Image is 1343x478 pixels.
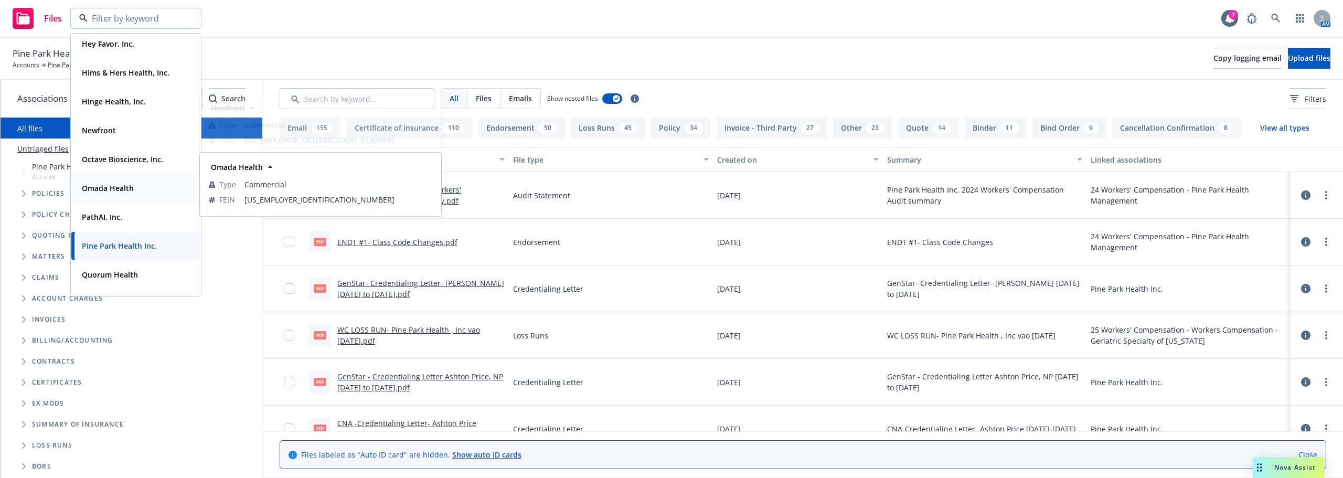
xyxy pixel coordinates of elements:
[1112,118,1241,139] button: Cancellation Confirmation
[801,122,819,134] div: 27
[717,423,741,434] span: [DATE]
[314,331,326,339] span: pdf
[717,118,827,139] button: Invoice - Third Party
[887,371,1083,393] span: GenStar - Credentialing Letter Ashton Price, NP [DATE] to [DATE]
[1213,48,1282,69] button: Copy logging email
[1290,93,1326,104] span: Filters
[1,330,262,477] div: Folder Tree Example
[1320,329,1333,342] a: more
[513,423,583,434] span: Credentialing Letter
[1253,457,1266,478] div: Drag to move
[1032,118,1106,139] button: Bind Order
[1288,53,1330,63] span: Upload files
[1305,93,1326,104] span: Filters
[32,190,65,197] span: Policies
[337,418,476,439] a: CNA -Credentialing Letter- Ashton Price [DATE]-[DATE].pdf
[32,400,64,407] span: Ex Mods
[17,143,69,154] a: Untriaged files
[866,122,884,134] div: 23
[209,89,246,109] div: Search
[933,122,951,134] div: 14
[32,161,104,172] span: Pine Park Health Inc.
[1091,283,1163,294] div: Pine Park Health Inc.
[513,283,583,294] span: Credentialing Letter
[509,147,713,172] button: File type
[32,295,103,302] span: Account charges
[314,424,326,432] span: pdf
[883,147,1087,172] button: Summary
[88,12,180,25] input: Filter by keyword
[284,237,294,247] input: Toggle Row Selected
[713,147,883,172] button: Created on
[1243,118,1326,139] button: View all types
[32,379,82,386] span: Certificates
[887,184,1083,206] span: Pine Park Health Inc. 2024 Workers' Compensation Audit summary
[571,118,645,139] button: Loss Runs
[478,118,564,139] button: Endorsement
[82,270,138,280] strong: Quorum Health
[1086,147,1291,172] button: Linked associations
[513,190,570,201] span: Audit Statement
[1320,282,1333,295] a: more
[284,377,294,387] input: Toggle Row Selected
[452,450,521,460] a: Show auto ID cards
[44,14,62,23] span: Files
[32,316,66,323] span: Invoices
[32,358,75,365] span: Contracts
[513,237,560,248] span: Endorsement
[337,278,504,299] a: GenStar- Credentialing Letter- [PERSON_NAME] [DATE] to [DATE].pdf
[717,190,741,201] span: [DATE]
[82,125,116,135] strong: Newfront
[443,122,464,134] div: 110
[13,60,39,70] a: Accounts
[898,118,958,139] button: Quote
[82,212,122,222] strong: PathAI, Inc.
[32,274,59,281] span: Claims
[1241,8,1262,29] a: Report a Bug
[1091,423,1163,434] div: Pine Park Health Inc.
[82,154,163,164] strong: Octave Bioscience, Inc.
[8,4,66,33] a: Files
[1253,457,1324,478] button: Nova Assist
[219,194,235,205] span: FEIN
[284,283,294,294] input: Toggle Row Selected
[244,179,432,190] span: Commercial
[301,449,521,460] span: Files labeled as "Auto ID card" are hidden.
[337,325,480,346] a: WC LOSS RUN- Pine Park Health , Inc vao [DATE].pdf
[82,97,146,107] strong: Hinge Health, Inc.
[1091,377,1163,388] div: Pine Park Health Inc.
[284,423,294,434] input: Toggle Row Selected
[32,253,65,260] span: Matters
[513,330,548,341] span: Loss Runs
[1091,154,1286,165] div: Linked associations
[513,154,697,165] div: File type
[887,330,1056,341] span: WC LOSS RUN- Pine Park Health , Inc vao [DATE]
[1320,422,1333,435] a: more
[209,88,246,109] button: SearchSearch
[1229,10,1238,19] div: 7
[619,122,637,134] div: 45
[13,47,97,60] span: Pine Park Health Inc.
[476,93,492,104] span: Files
[314,378,326,386] span: pdf
[1320,189,1333,201] a: more
[717,377,741,388] span: [DATE]
[685,122,702,134] div: 34
[717,283,741,294] span: [DATE]
[32,463,51,470] span: BORs
[539,122,557,134] div: 50
[1290,88,1326,109] button: Filters
[1289,8,1310,29] a: Switch app
[1091,231,1286,253] div: 24 Workers' Compensation - Pine Park Health Management
[337,237,457,247] a: ENDT #1- Class Code Changes.pdf
[887,237,993,248] span: ENDT #1- Class Code Changes
[284,330,294,341] input: Toggle Row Selected
[1320,236,1333,248] a: more
[1274,463,1316,472] span: Nova Assist
[17,92,68,105] span: Associations
[314,284,326,292] span: pdf
[513,377,583,388] span: Credentialing Letter
[337,371,503,392] a: GenStar - Credentialing Letter Ashton Price, NP [DATE] to [DATE].pdf
[887,423,1076,434] span: CNA-Credentialing Letter- Ashton Price [DATE]-[DATE]
[82,183,134,193] strong: Omada Health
